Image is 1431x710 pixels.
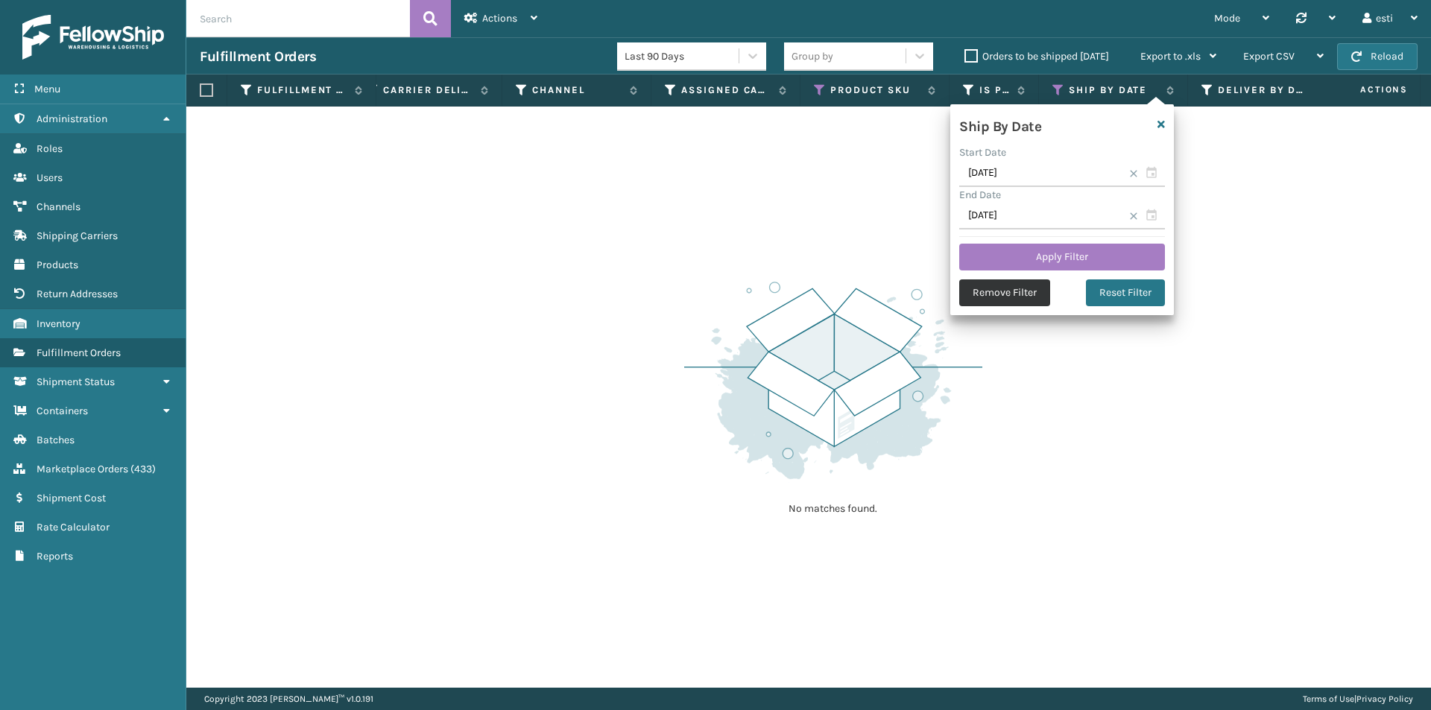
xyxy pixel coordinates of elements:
[383,83,473,97] label: Carrier Delivery Status
[1218,83,1308,97] label: Deliver By Date
[1356,694,1413,704] a: Privacy Policy
[959,203,1165,229] input: MM/DD/YYYY
[979,83,1010,97] label: Is Prime
[37,463,128,475] span: Marketplace Orders
[792,48,833,64] div: Group by
[1303,694,1354,704] a: Terms of Use
[959,146,1006,159] label: Start Date
[532,83,622,97] label: Channel
[37,521,110,533] span: Rate Calculator
[37,550,73,562] span: Reports
[1337,43,1418,70] button: Reload
[37,492,106,504] span: Shipment Cost
[37,405,88,417] span: Containers
[37,142,63,155] span: Roles
[964,50,1109,63] label: Orders to be shipped [DATE]
[37,434,75,446] span: Batches
[1303,688,1413,710] div: |
[37,200,80,213] span: Channels
[37,112,107,125] span: Administration
[34,83,60,95] span: Menu
[200,48,316,66] h3: Fulfillment Orders
[204,688,373,710] p: Copyright 2023 [PERSON_NAME]™ v 1.0.191
[37,171,63,184] span: Users
[37,317,80,330] span: Inventory
[1313,77,1417,102] span: Actions
[1069,83,1159,97] label: Ship By Date
[1086,279,1165,306] button: Reset Filter
[1243,50,1295,63] span: Export CSV
[959,113,1041,136] h4: Ship By Date
[959,244,1165,270] button: Apply Filter
[1140,50,1201,63] span: Export to .xls
[37,288,118,300] span: Return Addresses
[37,259,78,271] span: Products
[1214,12,1240,25] span: Mode
[37,229,118,242] span: Shipping Carriers
[130,463,156,475] span: ( 433 )
[959,160,1165,187] input: MM/DD/YYYY
[625,48,740,64] div: Last 90 Days
[959,188,1001,201] label: End Date
[37,375,115,388] span: Shipment Status
[830,83,920,97] label: Product SKU
[37,346,121,359] span: Fulfillment Orders
[482,12,517,25] span: Actions
[959,279,1050,306] button: Remove Filter
[22,15,164,60] img: logo
[681,83,771,97] label: Assigned Carrier
[257,83,347,97] label: Fulfillment Order Id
